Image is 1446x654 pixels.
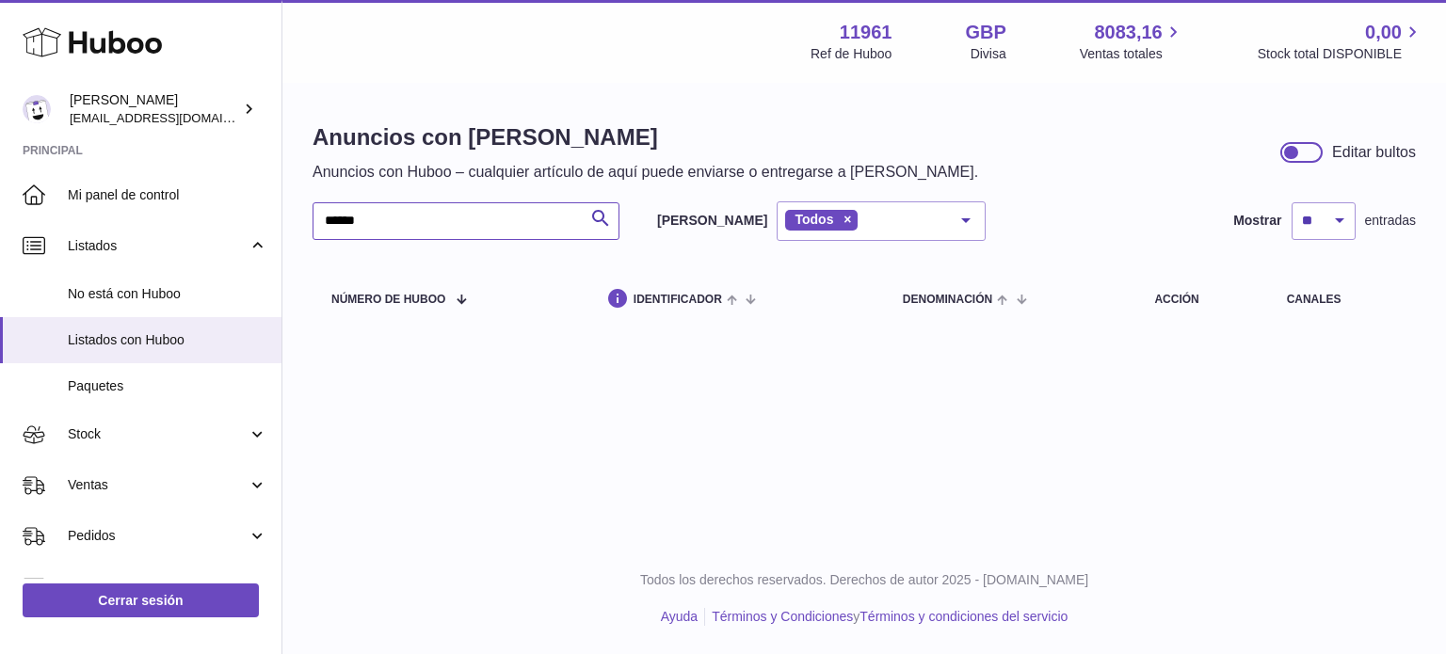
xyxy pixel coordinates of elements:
[1154,294,1248,306] div: acción
[1365,212,1416,230] span: entradas
[297,571,1431,589] p: Todos los derechos reservados. Derechos de autor 2025 - [DOMAIN_NAME]
[860,609,1068,624] a: Términos y condiciones del servicio
[712,609,853,624] a: Términos y Condiciones
[313,122,978,152] h1: Anuncios con [PERSON_NAME]
[1233,212,1281,230] label: Mostrar
[811,45,892,63] div: Ref de Huboo
[313,162,978,183] p: Anuncios con Huboo – cualquier artículo de aquí puede enviarse o entregarse a [PERSON_NAME].
[1332,142,1416,163] div: Editar bultos
[23,95,51,123] img: internalAdmin-11961@internal.huboo.com
[1365,20,1402,45] span: 0,00
[23,583,259,617] a: Cerrar sesión
[68,285,267,303] span: No está con Huboo
[1258,45,1423,63] span: Stock total DISPONIBLE
[705,608,1068,626] li: y
[68,377,267,395] span: Paquetes
[68,527,248,545] span: Pedidos
[68,476,248,494] span: Ventas
[1080,20,1184,63] a: 8083,16 Ventas totales
[1094,20,1162,45] span: 8083,16
[68,425,248,443] span: Stock
[795,212,833,227] span: Todos
[331,294,445,306] span: número de Huboo
[965,20,1005,45] strong: GBP
[1258,20,1423,63] a: 0,00 Stock total DISPONIBLE
[1287,294,1397,306] div: canales
[70,91,239,127] div: [PERSON_NAME]
[657,212,767,230] label: [PERSON_NAME]
[634,294,722,306] span: identificador
[70,110,277,125] span: [EMAIL_ADDRESS][DOMAIN_NAME]
[68,186,267,204] span: Mi panel de control
[68,578,267,596] span: Uso
[971,45,1006,63] div: Divisa
[661,609,698,624] a: Ayuda
[68,237,248,255] span: Listados
[903,294,992,306] span: denominación
[1080,45,1184,63] span: Ventas totales
[840,20,892,45] strong: 11961
[68,331,267,349] span: Listados con Huboo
